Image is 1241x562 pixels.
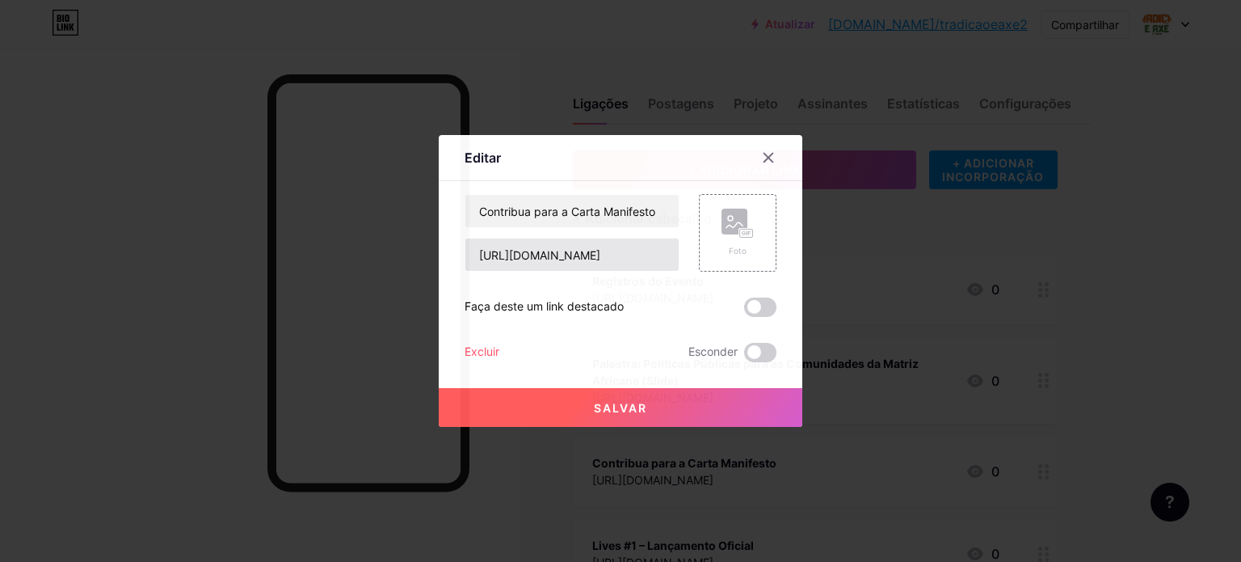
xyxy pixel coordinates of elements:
[594,401,647,415] font: Salvar
[465,150,501,166] font: Editar
[439,388,802,427] button: Salvar
[688,344,738,358] font: Esconder
[729,246,747,256] font: Foto
[465,299,624,313] font: Faça deste um link destacado
[465,195,679,227] input: Título
[465,344,499,358] font: Excluir
[465,239,679,271] input: URL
